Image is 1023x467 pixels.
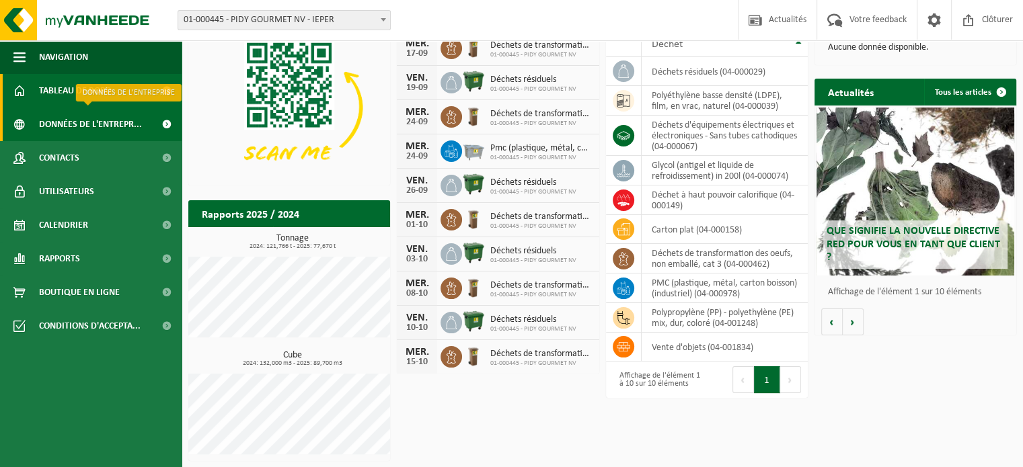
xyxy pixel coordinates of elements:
[195,243,390,250] span: 2024: 121,766 t - 2025: 77,670 t
[404,323,430,333] div: 10-10
[462,36,485,58] img: WB-0140-HPE-BN-01
[490,120,592,128] span: 01-000445 - PIDY GOURMET NV
[490,325,576,333] span: 01-000445 - PIDY GOURMET NV
[462,104,485,127] img: WB-0140-HPE-BN-01
[404,210,430,220] div: MER.
[404,73,430,83] div: VEN.
[39,74,112,108] span: Tableau de bord
[39,208,88,242] span: Calendrier
[490,51,592,59] span: 01-000445 - PIDY GOURMET NV
[732,366,754,393] button: Previous
[404,38,430,49] div: MER.
[843,308,864,335] button: Volgende
[490,75,576,85] span: Déchets résiduels
[39,175,94,208] span: Utilisateurs
[490,109,592,120] span: Déchets de transformation des oeufs, non emballé, cat 3
[490,291,592,299] span: 01-000445 - PIDY GOURMET NV
[404,152,430,161] div: 24-09
[642,244,808,273] td: déchets de transformation des oeufs, non emballé, cat 3 (04-000462)
[490,177,576,188] span: Déchets résiduels
[195,234,390,250] h3: Tonnage
[404,312,430,323] div: VEN.
[814,79,887,105] h2: Actualités
[613,365,700,394] div: Affichage de l'élément 1 à 10 sur 10 éléments
[273,226,389,253] a: Consulter les rapports
[462,310,485,333] img: WB-1100-HPE-GN-01
[188,200,313,226] h2: Rapports 2025 / 2024
[404,175,430,186] div: VEN.
[404,244,430,255] div: VEN.
[178,10,391,30] span: 01-000445 - PIDY GOURMET NV - IEPER
[462,70,485,93] img: WB-1100-HPE-GN-01
[817,108,1014,275] a: Que signifie la nouvelle directive RED pour vous en tant que client ?
[642,116,808,156] td: déchets d'équipements électriques et électroniques - Sans tubes cathodiques (04-000067)
[642,303,808,333] td: polypropylène (PP) - polyethylène (PE) mix, dur, coloré (04-001248)
[490,246,576,257] span: Déchets résiduels
[780,366,801,393] button: Next
[642,86,808,116] td: polyéthylène basse densité (LDPE), film, en vrac, naturel (04-000039)
[490,212,592,222] span: Déchets de transformation des oeufs, non emballé, cat 3
[39,275,120,309] span: Boutique en ligne
[39,108,142,141] span: Données de l'entrepr...
[462,241,485,264] img: WB-1100-HPE-GN-01
[828,43,1003,52] p: Aucune donnée disponible.
[462,138,485,161] img: WB-2500-GAL-GY-01
[490,349,592,359] span: Déchets de transformation des oeufs, non emballé, cat 3
[195,360,390,367] span: 2024: 132,000 m3 - 2025: 89,700 m3
[404,357,430,367] div: 15-10
[404,83,430,93] div: 19-09
[642,215,808,244] td: carton plat (04-000158)
[924,79,1015,105] a: Tous les articles
[39,309,141,343] span: Conditions d'accepta...
[642,333,808,362] td: vente d'objets (04-001834)
[462,207,485,230] img: WB-0140-HPE-BN-01
[404,186,430,196] div: 26-09
[404,107,430,118] div: MER.
[490,188,576,196] span: 01-000445 - PIDY GOURMET NV
[754,366,780,393] button: 1
[404,255,430,264] div: 03-10
[490,257,576,265] span: 01-000445 - PIDY GOURMET NV
[490,222,592,230] span: 01-000445 - PIDY GOURMET NV
[195,351,390,367] h3: Cube
[404,278,430,289] div: MER.
[462,344,485,367] img: WB-0140-HPE-BN-01
[188,32,390,183] img: Download de VHEPlus App
[490,154,592,162] span: 01-000445 - PIDY GOURMET NV
[652,39,683,50] span: Déchet
[404,49,430,58] div: 17-09
[642,156,808,185] td: glycol (antigel et liquide de refroidissement) in 200l (04-000074)
[39,141,79,175] span: Contacts
[462,275,485,298] img: WB-0140-HPE-BN-01
[821,308,843,335] button: Vorige
[490,280,592,291] span: Déchets de transformation des oeufs, non emballé, cat 3
[404,289,430,298] div: 08-10
[404,141,430,152] div: MER.
[404,118,430,127] div: 24-09
[490,359,592,368] span: 01-000445 - PIDY GOURMET NV
[828,288,1010,297] p: Affichage de l'élément 1 sur 10 éléments
[642,57,808,86] td: déchets résiduels (04-000029)
[178,11,390,30] span: 01-000445 - PIDY GOURMET NV - IEPER
[642,185,808,215] td: déchet à haut pouvoir calorifique (04-000149)
[827,226,1000,262] span: Que signifie la nouvelle directive RED pour vous en tant que client ?
[490,85,576,93] span: 01-000445 - PIDY GOURMET NV
[39,242,80,275] span: Rapports
[404,347,430,357] div: MER.
[490,40,592,51] span: Déchets de transformation des oeufs, non emballé, cat 3
[490,314,576,325] span: Déchets résiduels
[39,40,88,74] span: Navigation
[404,220,430,230] div: 01-10
[462,173,485,196] img: WB-1100-HPE-GN-01
[642,273,808,303] td: PMC (plastique, métal, carton boisson) (industriel) (04-000978)
[490,143,592,154] span: Pmc (plastique, métal, carton boisson) (industriel)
